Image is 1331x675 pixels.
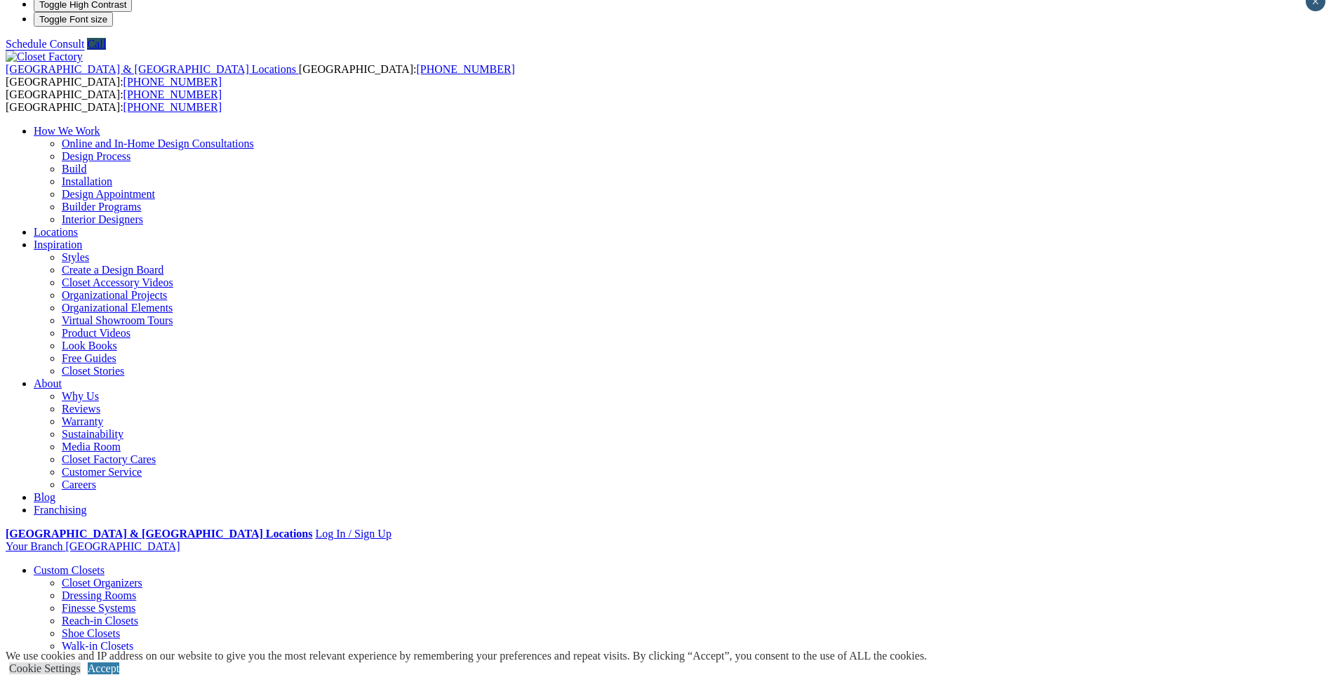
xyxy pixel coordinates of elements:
[62,251,89,263] a: Styles
[6,540,180,552] a: Your Branch [GEOGRAPHIC_DATA]
[6,38,84,50] a: Schedule Consult
[62,175,112,187] a: Installation
[87,38,106,50] a: Call
[62,428,123,440] a: Sustainability
[62,327,131,339] a: Product Videos
[34,504,87,516] a: Franchising
[88,662,119,674] a: Accept
[62,602,135,614] a: Finesse Systems
[62,340,117,352] a: Look Books
[34,226,78,238] a: Locations
[6,540,62,552] span: Your Branch
[123,76,222,88] a: [PHONE_NUMBER]
[65,540,180,552] span: [GEOGRAPHIC_DATA]
[6,63,296,75] span: [GEOGRAPHIC_DATA] & [GEOGRAPHIC_DATA] Locations
[34,377,62,389] a: About
[62,479,96,490] a: Careers
[6,51,83,63] img: Closet Factory
[62,289,167,301] a: Organizational Projects
[62,314,173,326] a: Virtual Showroom Tours
[62,589,136,601] a: Dressing Rooms
[62,365,124,377] a: Closet Stories
[62,390,99,402] a: Why Us
[62,302,173,314] a: Organizational Elements
[62,213,143,225] a: Interior Designers
[34,125,100,137] a: How We Work
[62,627,120,639] a: Shoe Closets
[62,640,133,652] a: Walk-in Closets
[62,577,142,589] a: Closet Organizers
[34,12,113,27] button: Toggle Font size
[62,441,121,453] a: Media Room
[62,615,138,627] a: Reach-in Closets
[62,352,116,364] a: Free Guides
[62,264,163,276] a: Create a Design Board
[62,188,155,200] a: Design Appointment
[34,491,55,503] a: Blog
[34,239,82,250] a: Inspiration
[62,150,131,162] a: Design Process
[62,466,142,478] a: Customer Service
[34,564,105,576] a: Custom Closets
[62,163,87,175] a: Build
[123,101,222,113] a: [PHONE_NUMBER]
[416,63,514,75] a: [PHONE_NUMBER]
[6,528,312,540] a: [GEOGRAPHIC_DATA] & [GEOGRAPHIC_DATA] Locations
[315,528,391,540] a: Log In / Sign Up
[123,88,222,100] a: [PHONE_NUMBER]
[62,453,156,465] a: Closet Factory Cares
[6,63,299,75] a: [GEOGRAPHIC_DATA] & [GEOGRAPHIC_DATA] Locations
[62,276,173,288] a: Closet Accessory Videos
[62,403,100,415] a: Reviews
[62,201,141,213] a: Builder Programs
[9,662,81,674] a: Cookie Settings
[62,415,103,427] a: Warranty
[6,650,927,662] div: We use cookies and IP address on our website to give you the most relevant experience by remember...
[6,88,222,113] span: [GEOGRAPHIC_DATA]: [GEOGRAPHIC_DATA]:
[62,138,254,149] a: Online and In-Home Design Consultations
[39,14,107,25] span: Toggle Font size
[6,63,515,88] span: [GEOGRAPHIC_DATA]: [GEOGRAPHIC_DATA]:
